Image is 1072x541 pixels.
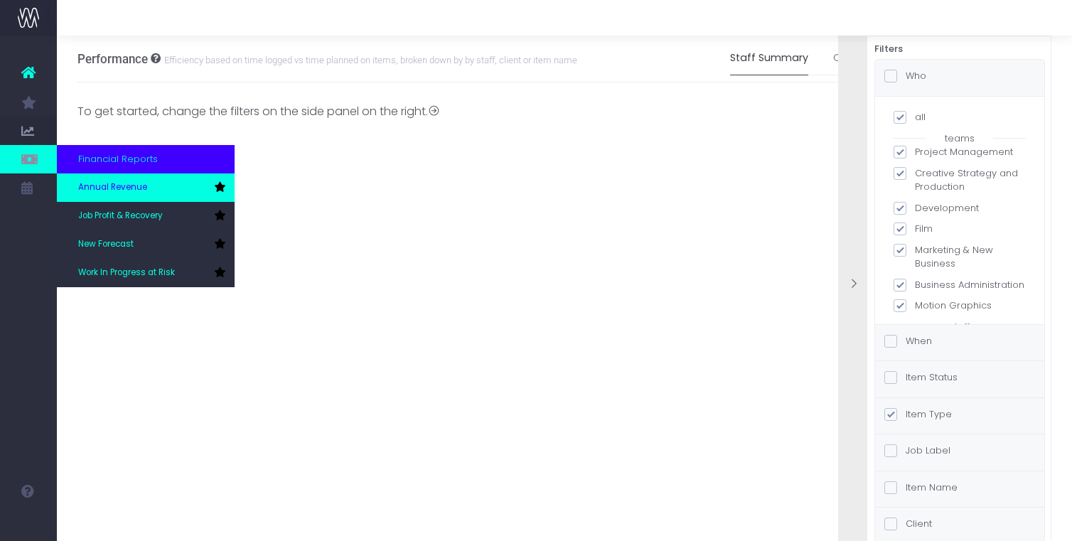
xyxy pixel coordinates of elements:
[730,42,808,75] a: Staff Summary
[57,230,235,259] a: New Forecast
[884,334,932,348] label: When
[18,513,39,534] img: images/default_profile_image.png
[833,42,915,75] a: Client Summary
[78,181,147,194] span: Annual Revenue
[57,202,235,230] a: Job Profit & Recovery
[57,259,235,287] a: Work In Progress at Risk
[78,238,134,251] span: New Forecast
[161,52,577,66] small: Efficiency based on time logged vs time planned on items, broken down by by staff, client or item...
[894,201,1026,215] label: Development
[884,407,952,422] label: Item Type
[884,69,926,83] label: Who
[931,320,988,334] span: staff
[874,43,1045,55] h6: Filters
[884,481,958,495] label: Item Name
[894,278,1026,292] label: Business Administration
[77,52,148,66] span: Performance
[884,370,958,385] label: Item Status
[78,152,158,166] span: Financial Reports
[884,444,950,458] label: Job Label
[894,166,1026,194] label: Creative Strategy and Production
[884,517,932,531] label: Client
[894,299,1026,313] label: Motion Graphics
[894,145,1026,159] label: Project Management
[78,210,163,223] span: Job Profit & Recovery
[894,110,1026,124] label: all
[77,103,440,120] div: To get started, change the filters on the side panel on the right.
[78,267,175,279] span: Work In Progress at Risk
[926,132,993,146] span: teams
[57,173,235,202] a: Annual Revenue
[894,222,1026,236] label: Film
[894,243,1026,271] label: Marketing & New Business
